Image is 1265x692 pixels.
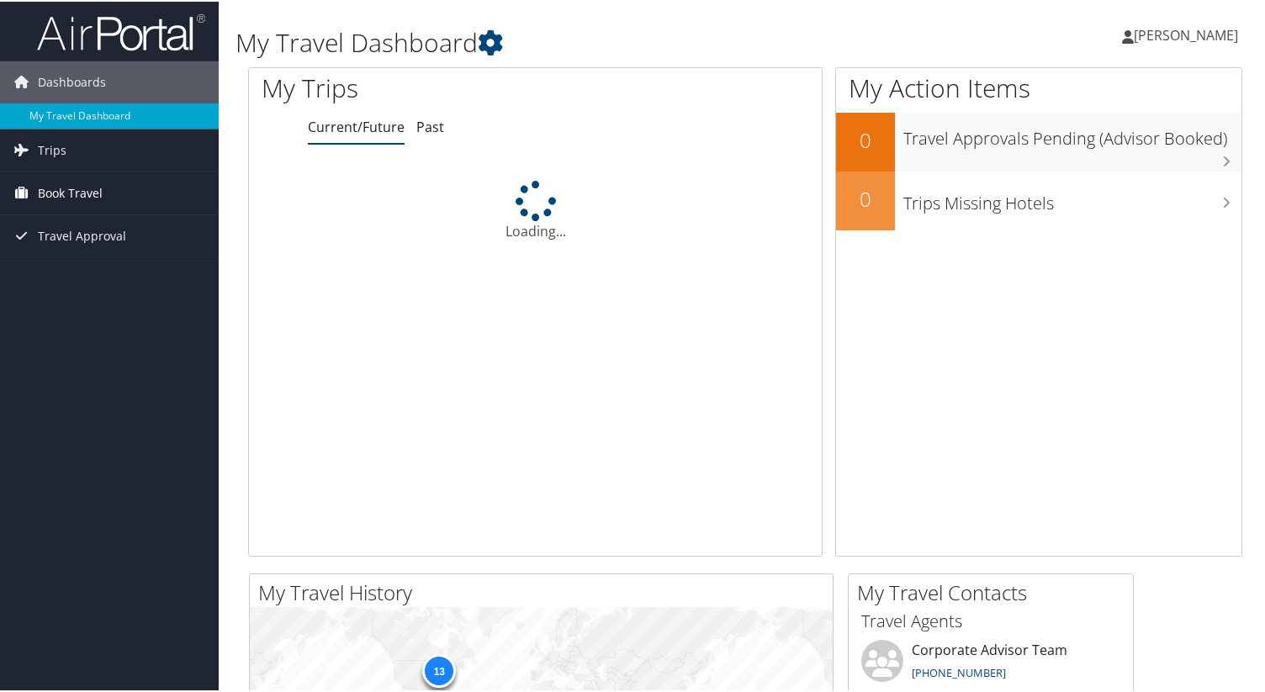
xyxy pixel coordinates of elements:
span: Travel Approval [38,214,126,256]
span: Dashboards [38,60,106,102]
div: 13 [422,652,456,686]
a: 0Travel Approvals Pending (Advisor Booked) [836,111,1241,170]
a: Past [416,116,444,135]
a: [PHONE_NUMBER] [912,663,1006,679]
span: Book Travel [38,171,103,213]
h2: 0 [836,183,895,212]
h3: Travel Agents [861,608,1120,631]
a: [PERSON_NAME] [1122,8,1255,59]
span: [PERSON_NAME] [1134,24,1238,43]
span: Trips [38,128,66,170]
h2: 0 [836,124,895,153]
h3: Trips Missing Hotels [903,182,1241,214]
a: Current/Future [308,116,405,135]
h1: My Travel Dashboard [236,24,915,59]
h3: Travel Approvals Pending (Advisor Booked) [903,117,1241,149]
div: Loading... [249,179,822,240]
img: airportal-logo.png [37,11,205,50]
h1: My Trips [262,69,570,104]
h1: My Action Items [836,69,1241,104]
h2: My Travel Contacts [857,577,1133,605]
h2: My Travel History [258,577,833,605]
a: 0Trips Missing Hotels [836,170,1241,229]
